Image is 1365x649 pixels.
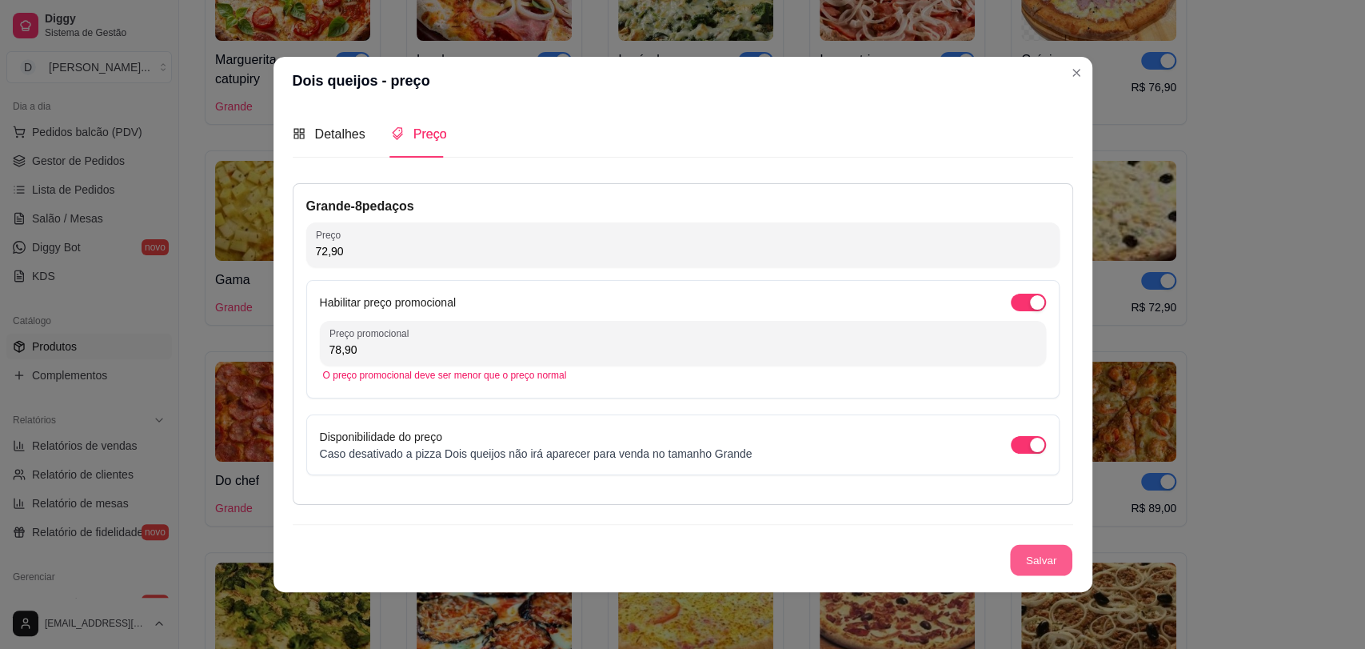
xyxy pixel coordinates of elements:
label: Disponibilidade do preço [320,431,442,443]
span: Preço [413,127,447,141]
div: O preço promocional deve ser menor que o preço normal [323,369,1043,382]
label: Habilitar preço promocional [320,296,456,309]
input: Preço [316,243,1050,259]
label: Preço promocional [329,327,414,340]
div: Grande - 8 pedaços [306,197,1060,216]
button: Close [1064,60,1089,86]
input: Preço promocional [329,342,1036,358]
span: tags [391,127,404,140]
button: Salvar [1010,544,1072,575]
span: appstore [293,127,305,140]
label: Preço [316,228,346,242]
span: Detalhes [315,127,365,141]
p: Caso desativado a pizza Dois queijos não irá aparecer para venda no tamanho Grande [320,446,752,462]
header: Dois queijos - preço [273,57,1092,105]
